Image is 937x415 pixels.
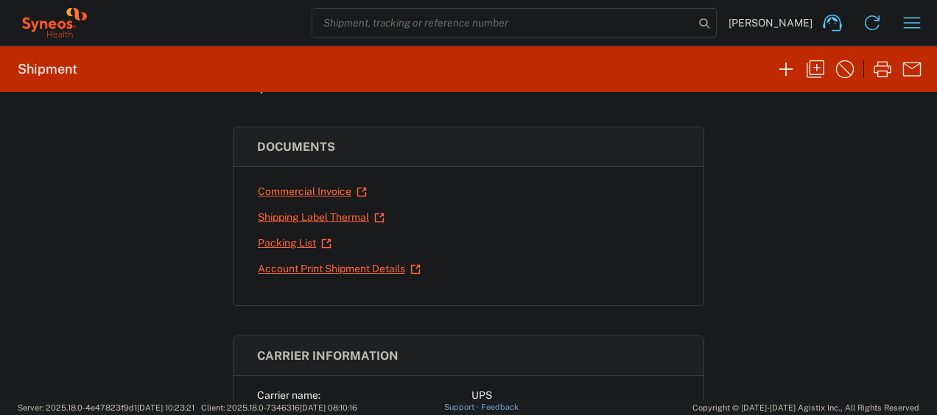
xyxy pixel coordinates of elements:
[257,179,368,205] a: Commercial Invoice
[137,403,194,412] span: [DATE] 10:23:21
[18,60,77,78] h2: Shipment
[257,256,421,282] a: Account Print Shipment Details
[257,230,332,256] a: Packing List
[481,402,519,411] a: Feedback
[18,403,194,412] span: Server: 2025.18.0-4e47823f9d1
[729,16,813,29] span: [PERSON_NAME]
[312,9,694,37] input: Shipment, tracking or reference number
[692,401,919,414] span: Copyright © [DATE]-[DATE] Agistix Inc., All Rights Reserved
[471,388,680,403] div: UPS
[300,403,357,412] span: [DATE] 08:10:16
[257,389,320,401] span: Carrier name:
[444,402,481,411] a: Support
[257,140,335,154] span: Documents
[257,205,385,230] a: Shipping Label Thermal
[257,349,399,363] span: Carrier information
[201,403,357,412] span: Client: 2025.18.0-7346316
